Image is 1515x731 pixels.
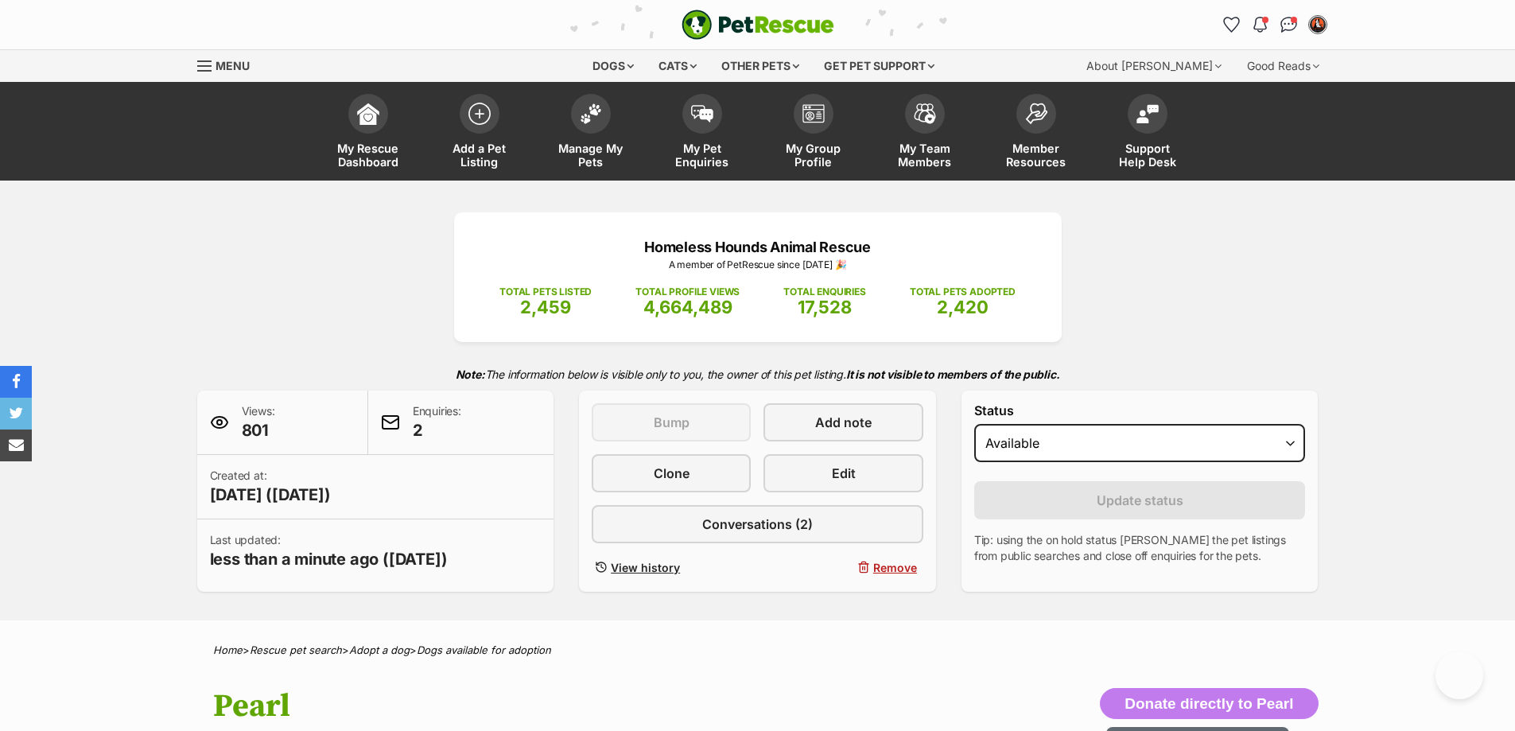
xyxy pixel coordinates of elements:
[1112,142,1183,169] span: Support Help Desk
[210,468,331,506] p: Created at:
[444,142,515,169] span: Add a Pet Listing
[643,297,732,317] span: 4,664,489
[1219,12,1330,37] ul: Account quick links
[456,367,485,381] strong: Note:
[647,50,708,82] div: Cats
[592,403,751,441] button: Bump
[210,548,448,570] span: less than a minute ago ([DATE])
[210,532,448,570] p: Last updated:
[937,297,989,317] span: 2,420
[535,86,647,181] a: Manage My Pets
[1276,12,1302,37] a: Conversations
[666,142,738,169] span: My Pet Enquiries
[802,104,825,123] img: group-profile-icon-3fa3cf56718a62981997c0bc7e787c4b2cf8bcc04b72c1350f741eb67cf2f40e.svg
[250,644,342,656] a: Rescue pet search
[1253,17,1266,33] img: notifications-46538b983faf8c2785f20acdc204bb7945ddae34d4c08c2a6579f10ce5e182be.svg
[682,10,834,40] img: logo-e224e6f780fb5917bec1dbf3a21bbac754714ae5b6737aabdf751b685950b380.svg
[710,50,810,82] div: Other pets
[417,644,551,656] a: Dogs available for adoption
[173,644,1342,656] div: > > >
[1092,86,1203,181] a: Support Help Desk
[581,50,645,82] div: Dogs
[424,86,535,181] a: Add a Pet Listing
[213,688,886,725] h1: Pearl
[210,484,331,506] span: [DATE] ([DATE])
[592,454,751,492] a: Clone
[869,86,981,181] a: My Team Members
[213,644,243,656] a: Home
[910,285,1016,299] p: TOTAL PETS ADOPTED
[832,464,856,483] span: Edit
[592,505,923,543] a: Conversations (2)
[1097,491,1183,510] span: Update status
[778,142,849,169] span: My Group Profile
[1219,12,1245,37] a: Favourites
[1025,103,1047,124] img: member-resources-icon-8e73f808a243e03378d46382f2149f9095a855e16c252ad45f914b54edf8863c.svg
[349,644,410,656] a: Adopt a dog
[682,10,834,40] a: PetRescue
[1248,12,1273,37] button: Notifications
[873,559,917,576] span: Remove
[798,297,852,317] span: 17,528
[413,403,461,441] p: Enquiries:
[1100,688,1318,720] button: Donate directly to Pearl
[635,285,740,299] p: TOTAL PROFILE VIEWS
[1310,17,1326,33] img: Susan Taylor profile pic
[889,142,961,169] span: My Team Members
[974,403,1306,418] label: Status
[197,358,1319,391] p: The information below is visible only to you, the owner of this pet listing.
[357,103,379,125] img: dashboard-icon-eb2f2d2d3e046f16d808141f083e7271f6b2e854fb5c12c21221c1fb7104beca.svg
[654,464,690,483] span: Clone
[478,236,1038,258] p: Homeless Hounds Animal Rescue
[413,419,461,441] span: 2
[468,103,491,125] img: add-pet-listing-icon-0afa8454b4691262ce3f59096e99ab1cd57d4a30225e0717b998d2c9b9846f56.svg
[611,559,680,576] span: View history
[197,50,261,79] a: Menu
[763,403,923,441] a: Add note
[592,556,751,579] a: View history
[332,142,404,169] span: My Rescue Dashboard
[478,258,1038,272] p: A member of PetRescue since [DATE] 🎉
[981,86,1092,181] a: Member Resources
[815,413,872,432] span: Add note
[580,103,602,124] img: manage-my-pets-icon-02211641906a0b7f246fdf0571729dbe1e7629f14944591b6c1af311fb30b64b.svg
[242,403,275,441] p: Views:
[1075,50,1233,82] div: About [PERSON_NAME]
[1236,50,1330,82] div: Good Reads
[1280,17,1297,33] img: chat-41dd97257d64d25036548639549fe6c8038ab92f7586957e7f3b1b290dea8141.svg
[783,285,865,299] p: TOTAL ENQUIRIES
[691,105,713,122] img: pet-enquiries-icon-7e3ad2cf08bfb03b45e93fb7055b45f3efa6380592205ae92323e6603595dc1f.svg
[242,419,275,441] span: 801
[1305,12,1330,37] button: My account
[914,103,936,124] img: team-members-icon-5396bd8760b3fe7c0b43da4ab00e1e3bb1a5d9ba89233759b79545d2d3fc5d0d.svg
[647,86,758,181] a: My Pet Enquiries
[974,481,1306,519] button: Update status
[763,454,923,492] a: Edit
[813,50,946,82] div: Get pet support
[520,297,571,317] span: 2,459
[702,515,813,534] span: Conversations (2)
[974,532,1306,564] p: Tip: using the on hold status [PERSON_NAME] the pet listings from public searches and close off e...
[763,556,923,579] button: Remove
[846,367,1060,381] strong: It is not visible to members of the public.
[758,86,869,181] a: My Group Profile
[1136,104,1159,123] img: help-desk-icon-fdf02630f3aa405de69fd3d07c3f3aa587a6932b1a1747fa1d2bba05be0121f9.svg
[313,86,424,181] a: My Rescue Dashboard
[654,413,690,432] span: Bump
[216,59,250,72] span: Menu
[555,142,627,169] span: Manage My Pets
[499,285,592,299] p: TOTAL PETS LISTED
[1435,651,1483,699] iframe: Help Scout Beacon - Open
[1000,142,1072,169] span: Member Resources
